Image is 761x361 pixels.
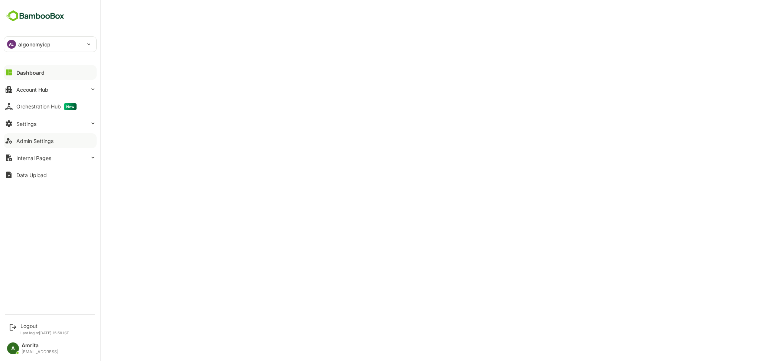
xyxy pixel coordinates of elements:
[22,342,58,349] div: Amrita
[4,9,67,23] img: BambooboxFullLogoMark.5f36c76dfaba33ec1ec1367b70bb1252.svg
[4,168,97,182] button: Data Upload
[16,103,77,110] div: Orchestration Hub
[20,323,69,329] div: Logout
[16,138,54,144] div: Admin Settings
[16,172,47,178] div: Data Upload
[16,87,48,93] div: Account Hub
[20,331,69,335] p: Last login: [DATE] 15:59 IST
[4,116,97,131] button: Settings
[4,150,97,165] button: Internal Pages
[16,69,45,76] div: Dashboard
[16,155,51,161] div: Internal Pages
[4,99,97,114] button: Orchestration HubNew
[18,40,51,48] p: algonomyicp
[22,349,58,354] div: [EMAIL_ADDRESS]
[7,40,16,49] div: AL
[4,82,97,97] button: Account Hub
[7,342,19,354] div: A
[16,121,36,127] div: Settings
[4,65,97,80] button: Dashboard
[64,103,77,110] span: New
[4,37,96,52] div: ALalgonomyicp
[4,133,97,148] button: Admin Settings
